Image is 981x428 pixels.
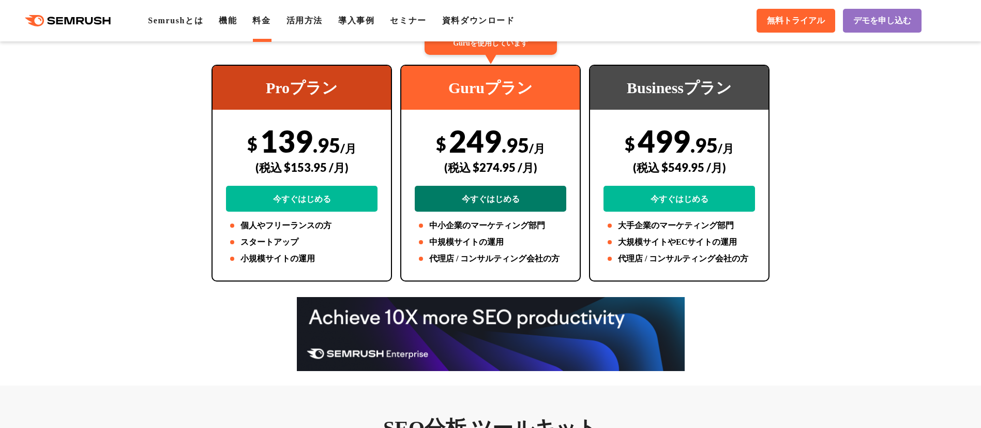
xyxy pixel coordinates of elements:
li: 個人やフリーランスの方 [226,219,378,232]
a: Semrushとは [148,16,203,25]
li: 小規模サイトの運用 [226,253,378,265]
span: $ [625,133,635,154]
div: 499 [603,123,755,212]
a: 資料ダウンロード [442,16,515,25]
a: 今すぐはじめる [226,186,378,212]
div: Proプラン [213,66,391,110]
a: 機能 [219,16,237,25]
li: 中小企業のマーケティング部門 [415,219,566,232]
a: 無料トライアル [757,9,835,33]
div: 139 [226,123,378,212]
div: Businessプラン [590,66,768,110]
div: 67%のユーザーが Guruを使用しています [425,22,557,55]
div: Guruプラン [401,66,580,110]
li: 代理店 / コンサルティング会社の方 [415,253,566,265]
div: (税込 $549.95 /月) [603,149,755,186]
a: 活用方法 [286,16,323,25]
div: 249 [415,123,566,212]
a: 導入事例 [338,16,374,25]
a: 今すぐはじめる [603,186,755,212]
a: デモを申し込む [843,9,922,33]
li: 中規模サイトの運用 [415,236,566,248]
li: 大規模サイトやECサイトの運用 [603,236,755,248]
a: 今すぐはじめる [415,186,566,212]
li: 大手企業のマーケティング部門 [603,219,755,232]
span: $ [436,133,446,154]
div: (税込 $153.95 /月) [226,149,378,186]
span: .95 [502,133,529,157]
a: 料金 [252,16,270,25]
li: 代理店 / コンサルティング会社の方 [603,253,755,265]
span: デモを申し込む [853,16,911,26]
span: 無料トライアル [767,16,825,26]
a: セミナー [390,16,426,25]
span: /月 [718,141,734,155]
span: $ [247,133,258,154]
span: .95 [313,133,340,157]
span: .95 [690,133,718,157]
div: (税込 $274.95 /月) [415,149,566,186]
li: スタートアップ [226,236,378,248]
span: /月 [529,141,545,155]
span: /月 [340,141,356,155]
